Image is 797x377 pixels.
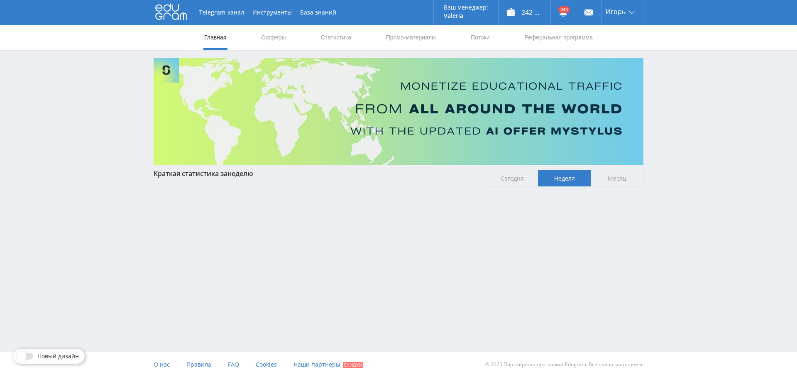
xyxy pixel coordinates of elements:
a: Cookies [256,352,277,377]
a: Реферальная программа [523,25,594,50]
span: неделю [227,169,253,178]
span: Сегодня [486,170,538,186]
span: FAQ [228,360,239,368]
a: Офферы [260,25,287,50]
a: Главная [203,25,227,50]
span: Новый дизайн [37,353,79,360]
a: Потоки [470,25,491,50]
span: Скидки [343,362,363,368]
span: Месяц [591,170,643,186]
a: Промо-материалы [385,25,437,50]
div: Краткая статистика за [154,170,477,177]
a: Статистика [320,25,352,50]
div: © 2025 Партнёрская программа Edugram. Все права защищены. [403,352,643,377]
a: FAQ [228,352,239,377]
span: Наши партнеры [293,360,340,368]
span: Cookies [256,360,277,368]
p: Ваш менеджер: [444,4,488,11]
a: О нас [154,352,170,377]
span: Неделя [538,170,591,186]
a: Правила [186,352,211,377]
a: Наши партнеры Скидки [293,352,363,377]
span: Игорь [606,8,626,15]
p: Valeria [444,12,488,19]
img: Banner [154,58,643,165]
span: О нас [154,360,170,368]
span: Правила [186,360,211,368]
